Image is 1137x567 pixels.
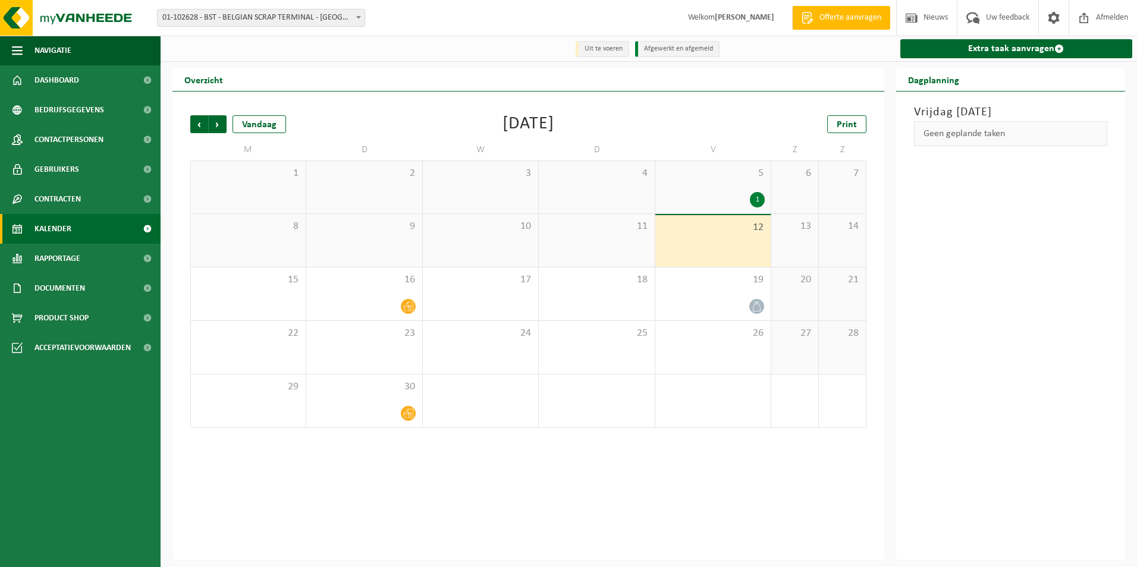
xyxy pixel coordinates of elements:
span: 16 [312,273,416,286]
td: D [306,139,422,160]
span: 6 [777,167,812,180]
td: Z [771,139,819,160]
span: Contracten [34,184,81,214]
span: 17 [429,273,532,286]
a: Print [827,115,866,133]
span: 24 [429,327,532,340]
div: 1 [750,192,765,207]
li: Afgewerkt en afgemeld [635,41,720,57]
span: Rapportage [34,244,80,273]
span: 29 [197,380,300,393]
span: Dashboard [34,65,79,95]
span: 1 [197,167,300,180]
span: 26 [661,327,765,340]
td: V [655,139,771,160]
h2: Dagplanning [896,68,971,91]
span: Offerte aanvragen [816,12,884,24]
span: Bedrijfsgegevens [34,95,104,125]
span: 5 [661,167,765,180]
span: 01-102628 - BST - BELGIAN SCRAP TERMINAL - HOBOKEN - HOBOKEN [158,10,365,26]
span: Acceptatievoorwaarden [34,333,131,363]
span: 19 [661,273,765,286]
div: Vandaag [233,115,286,133]
div: Geen geplande taken [914,121,1108,146]
span: 20 [777,273,812,286]
span: 14 [825,220,860,233]
span: 23 [312,327,416,340]
h3: Vrijdag [DATE] [914,103,1108,121]
a: Offerte aanvragen [792,6,890,30]
span: 27 [777,327,812,340]
h2: Overzicht [172,68,235,91]
span: 25 [545,327,648,340]
td: D [539,139,655,160]
span: Navigatie [34,36,71,65]
span: 12 [661,221,765,234]
td: M [190,139,306,160]
span: 9 [312,220,416,233]
td: Z [819,139,866,160]
span: 11 [545,220,648,233]
span: Kalender [34,214,71,244]
span: 4 [545,167,648,180]
span: 3 [429,167,532,180]
span: 8 [197,220,300,233]
span: 13 [777,220,812,233]
a: Extra taak aanvragen [900,39,1133,58]
div: [DATE] [502,115,554,133]
span: 22 [197,327,300,340]
span: 18 [545,273,648,286]
span: 10 [429,220,532,233]
span: 21 [825,273,860,286]
li: Uit te voeren [576,41,629,57]
span: 28 [825,327,860,340]
span: Print [837,120,857,130]
span: 01-102628 - BST - BELGIAN SCRAP TERMINAL - HOBOKEN - HOBOKEN [157,9,365,27]
span: Volgende [209,115,227,133]
span: Product Shop [34,303,89,333]
span: Contactpersonen [34,125,103,155]
span: Documenten [34,273,85,303]
span: 2 [312,167,416,180]
span: 7 [825,167,860,180]
strong: [PERSON_NAME] [715,13,774,22]
span: Vorige [190,115,208,133]
td: W [423,139,539,160]
span: Gebruikers [34,155,79,184]
span: 15 [197,273,300,286]
span: 30 [312,380,416,393]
